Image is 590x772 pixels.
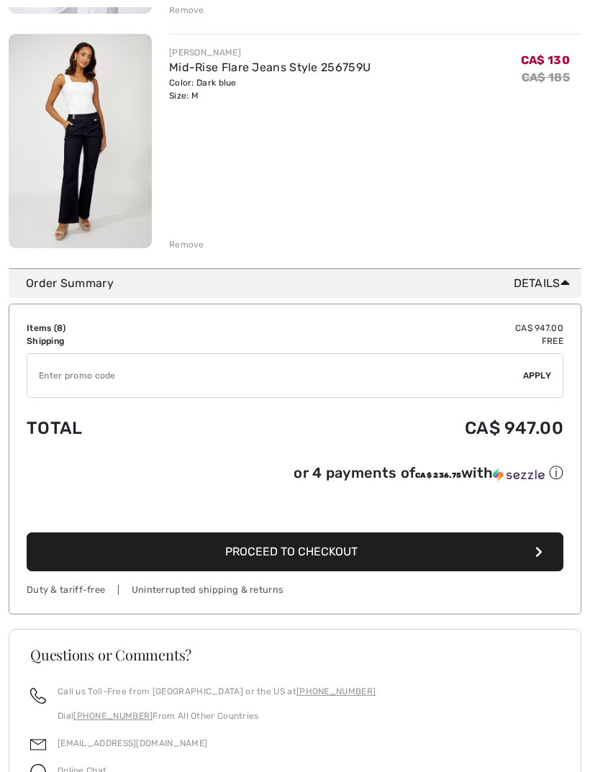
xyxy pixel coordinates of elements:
p: Call us Toll-Free from [GEOGRAPHIC_DATA] or the US at [58,685,376,698]
span: CA$ 130 [521,53,570,67]
div: or 4 payments ofCA$ 236.75withSezzle Click to learn more about Sezzle [27,463,563,488]
a: [PHONE_NUMBER] [296,686,376,696]
div: or 4 payments of with [294,463,563,483]
div: Color: Dark blue Size: M [169,76,371,102]
span: 8 [57,323,63,333]
td: CA$ 947.00 [220,404,563,453]
a: [EMAIL_ADDRESS][DOMAIN_NAME] [58,738,207,748]
s: CA$ 185 [522,71,570,84]
img: Sezzle [493,468,545,481]
div: Remove [169,4,204,17]
img: Mid-Rise Flare Jeans Style 256759U [9,34,152,249]
input: Promo code [27,354,523,397]
td: CA$ 947.00 [220,322,563,335]
p: Dial From All Other Countries [58,709,376,722]
a: [PHONE_NUMBER] [73,711,153,721]
h3: Questions or Comments? [30,648,560,662]
td: Shipping [27,335,220,348]
td: Total [27,404,220,453]
span: CA$ 236.75 [415,471,461,480]
div: [PERSON_NAME] [169,46,371,59]
img: email [30,737,46,753]
img: call [30,688,46,704]
iframe: PayPal-paypal [27,488,563,527]
span: Proceed to Checkout [225,545,358,558]
td: Free [220,335,563,348]
td: Items ( ) [27,322,220,335]
a: Mid-Rise Flare Jeans Style 256759U [169,60,371,74]
div: Duty & tariff-free | Uninterrupted shipping & returns [27,583,563,596]
div: Remove [169,238,204,251]
div: Order Summary [26,275,576,292]
span: Apply [523,369,552,382]
span: Details [514,275,576,292]
button: Proceed to Checkout [27,532,563,571]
